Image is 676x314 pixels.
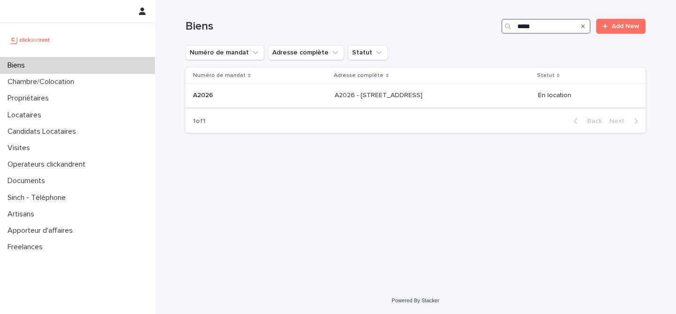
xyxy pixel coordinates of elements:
a: Powered By Stacker [392,298,439,303]
p: Biens [4,61,32,70]
h1: Biens [185,20,498,33]
span: Next [609,118,630,124]
p: Adresse complète [334,70,384,81]
button: Statut [348,45,388,60]
p: En location [538,92,630,100]
p: 1 of 1 [185,110,213,133]
p: Candidats Locataires [4,127,84,136]
button: Next [606,117,645,125]
input: Search [501,19,591,34]
p: Artisans [4,210,42,219]
p: A2026 - [STREET_ADDRESS] [335,90,424,100]
p: Statut [537,70,554,81]
p: Locataires [4,111,49,120]
button: Numéro de mandat [185,45,264,60]
tr: A2026A2026 A2026 - [STREET_ADDRESS]A2026 - [STREET_ADDRESS] En location [185,84,645,107]
p: Freelances [4,243,50,252]
a: Add New [596,19,645,34]
span: Add New [612,23,639,30]
p: Visites [4,144,38,153]
button: Adresse complète [268,45,344,60]
p: Apporteur d'affaires [4,226,80,235]
p: Sinch - Téléphone [4,193,73,202]
p: Propriétaires [4,94,56,103]
p: Chambre/Colocation [4,77,82,86]
p: Operateurs clickandrent [4,160,93,169]
button: Back [566,117,606,125]
p: Numéro de mandat [193,70,246,81]
span: Back [582,118,602,124]
img: UCB0brd3T0yccxBKYDjQ [8,31,53,49]
p: Documents [4,176,53,185]
p: A2026 [193,90,215,100]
